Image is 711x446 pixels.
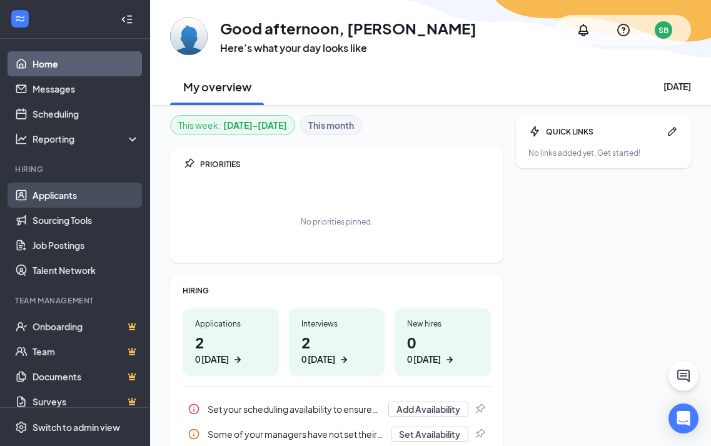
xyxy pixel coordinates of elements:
div: Open Intercom Messenger [668,403,698,433]
svg: Analysis [15,133,28,145]
a: Job Postings [33,233,139,258]
div: Team Management [15,295,137,306]
svg: Notifications [576,23,591,38]
svg: Pin [473,428,486,440]
div: Reporting [33,133,140,145]
div: Interviews [301,318,373,329]
svg: WorkstreamLogo [14,13,26,25]
div: No priorities pinned. [301,216,373,227]
div: Some of your managers have not set their interview availability yet [208,428,383,440]
a: SurveysCrown [33,389,139,414]
div: PRIORITIES [200,159,491,170]
div: Set your scheduling availability to ensure interviews can be set up [208,403,381,415]
svg: ArrowRight [443,353,456,366]
button: Set Availability [391,427,468,442]
a: Interviews20 [DATE]ArrowRight [289,308,385,376]
a: Applications20 [DATE]ArrowRight [183,308,279,376]
button: Add Availability [388,402,468,417]
button: ChatActive [668,361,698,391]
div: Set your scheduling availability to ensure interviews can be set up [183,397,491,422]
a: DocumentsCrown [33,364,139,389]
h1: Good afternoon, [PERSON_NAME] [220,18,477,39]
div: [DATE] [663,80,691,93]
a: InfoSet your scheduling availability to ensure interviews can be set upAdd AvailabilityPin [183,397,491,422]
a: Scheduling [33,101,139,126]
svg: Info [188,403,200,415]
div: SB [658,25,668,36]
div: HIRING [183,285,491,296]
svg: Pin [473,403,486,415]
b: [DATE] - [DATE] [223,118,287,132]
div: 0 [DATE] [407,353,441,366]
h1: 0 [407,332,478,366]
a: Talent Network [33,258,139,283]
img: Sheryl Bingham [170,18,208,55]
div: New hires [407,318,478,329]
svg: ArrowRight [338,353,350,366]
svg: QuestionInfo [616,23,631,38]
div: This week : [178,118,287,132]
h2: My overview [183,79,251,94]
div: QUICK LINKS [546,126,661,137]
b: This month [308,118,354,132]
svg: Pen [666,125,678,138]
svg: Pin [183,158,195,170]
a: OnboardingCrown [33,314,139,339]
h3: Here’s what your day looks like [220,41,477,55]
div: 0 [DATE] [195,353,229,366]
a: Home [33,51,139,76]
a: Sourcing Tools [33,208,139,233]
div: Switch to admin view [33,421,120,433]
svg: Collapse [121,13,133,26]
h1: 2 [195,332,266,366]
svg: ChatActive [676,368,691,383]
a: TeamCrown [33,339,139,364]
svg: ArrowRight [231,353,244,366]
a: New hires00 [DATE]ArrowRight [395,308,491,376]
svg: Settings [15,421,28,433]
div: 0 [DATE] [301,353,335,366]
svg: Bolt [528,125,541,138]
a: Messages [33,76,139,101]
div: Applications [195,318,266,329]
div: Hiring [15,164,137,175]
div: No links added yet. Get started! [528,148,678,158]
h1: 2 [301,332,373,366]
svg: Info [188,428,200,440]
a: Applicants [33,183,139,208]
